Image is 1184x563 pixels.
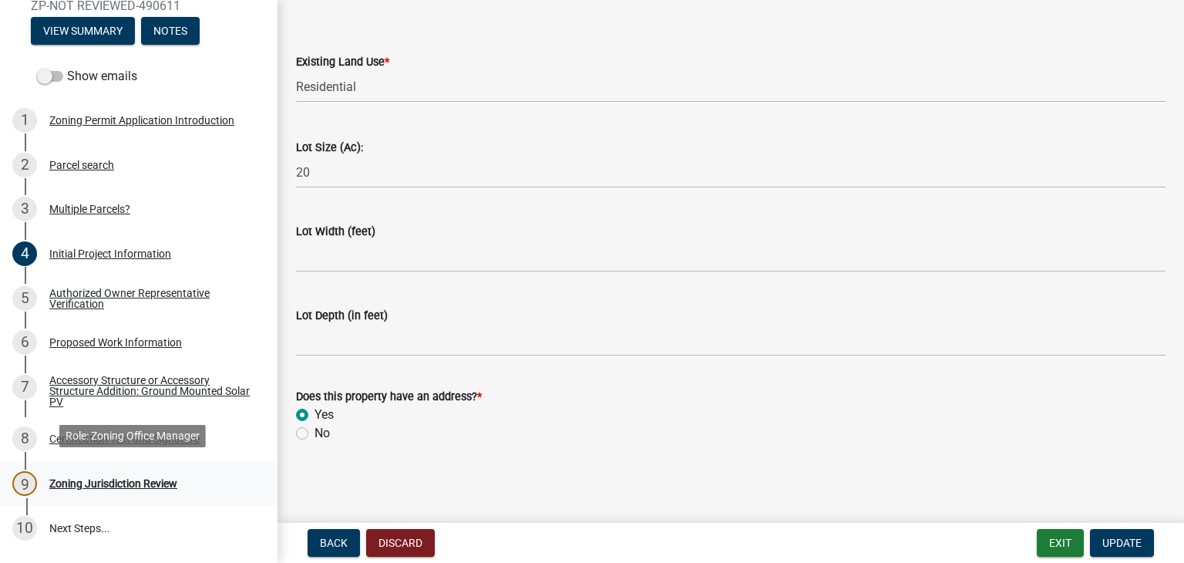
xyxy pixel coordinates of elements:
[49,288,253,309] div: Authorized Owner Representative Verification
[296,227,375,238] label: Lot Width (feet)
[12,153,37,177] div: 2
[12,516,37,541] div: 10
[49,160,114,170] div: Parcel search
[12,330,37,355] div: 6
[49,204,130,214] div: Multiple Parcels?
[308,529,360,557] button: Back
[141,26,200,39] wm-modal-confirm: Notes
[49,375,253,407] div: Accessory Structure or Accessory Structure Addition: Ground Mounted Solar PV
[49,478,177,489] div: Zoning Jurisdiction Review
[49,433,200,444] div: Certification Text and Signature
[49,115,234,126] div: Zoning Permit Application Introduction
[49,337,182,348] div: Proposed Work Information
[12,375,37,399] div: 7
[296,311,388,322] label: Lot Depth (in feet)
[31,26,135,39] wm-modal-confirm: Summary
[12,241,37,266] div: 4
[296,392,482,403] label: Does this property have an address?
[12,108,37,133] div: 1
[314,424,330,443] label: No
[49,248,171,259] div: Initial Project Information
[12,426,37,451] div: 8
[314,406,334,424] label: Yes
[141,17,200,45] button: Notes
[1102,537,1142,549] span: Update
[12,471,37,496] div: 9
[296,143,363,153] label: Lot Size (Ac):
[59,425,206,447] div: Role: Zoning Office Manager
[366,529,435,557] button: Discard
[1090,529,1154,557] button: Update
[12,286,37,311] div: 5
[1037,529,1084,557] button: Exit
[37,67,137,86] label: Show emails
[320,537,348,549] span: Back
[296,57,389,68] label: Existing Land Use
[31,17,135,45] button: View Summary
[12,197,37,221] div: 3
